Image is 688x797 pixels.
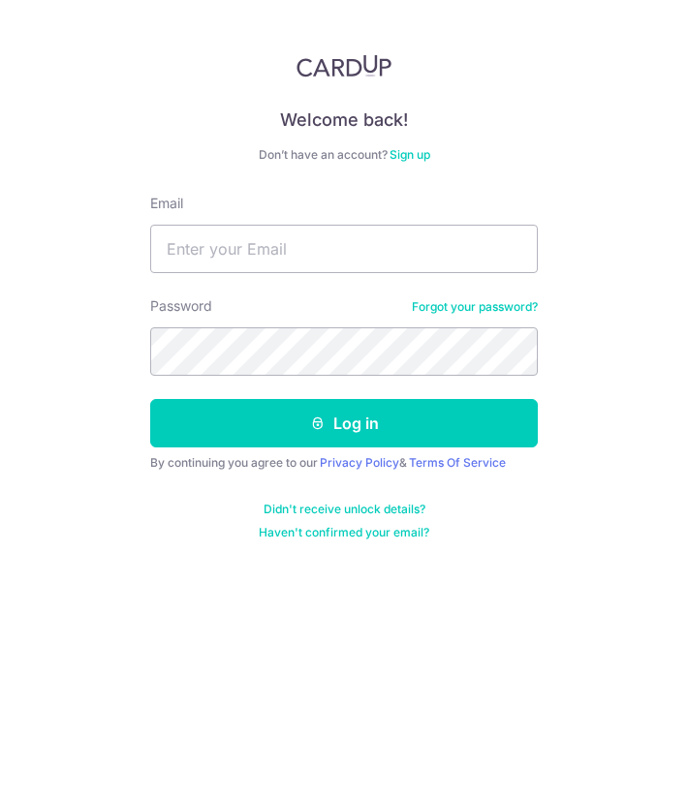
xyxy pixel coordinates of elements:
img: CardUp Logo [297,54,391,77]
h4: Welcome back! [150,108,538,132]
a: Didn't receive unlock details? [264,502,425,517]
a: Forgot your password? [412,299,538,315]
a: Terms Of Service [409,455,506,470]
div: By continuing you agree to our & [150,455,538,471]
label: Email [150,194,183,213]
input: Enter your Email [150,225,538,273]
a: Haven't confirmed your email? [259,525,429,540]
button: Log in [150,399,538,447]
div: Don’t have an account? [150,147,538,163]
a: Sign up [390,147,430,162]
a: Privacy Policy [320,455,399,470]
label: Password [150,296,212,316]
